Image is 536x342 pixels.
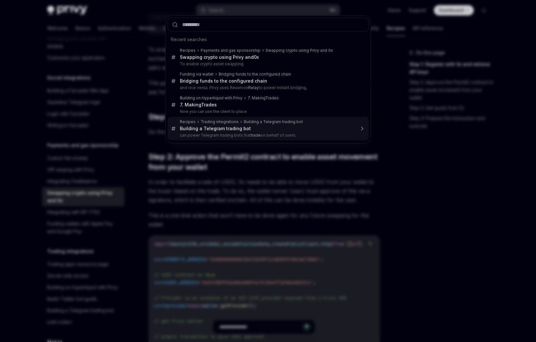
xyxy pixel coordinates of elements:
[265,95,277,100] b: Trade
[266,48,333,53] div: Swapping crypto using Privy and 0x
[219,72,291,77] div: Bridging funds to the configured chain
[244,119,303,124] div: Building a Telegram trading bot
[180,126,251,131] div: Building a Telegram trading bot
[180,102,217,108] div: 7. Making s
[201,48,260,53] div: Payments and gas sponsorship
[180,72,214,77] div: Funding via wallet
[201,102,214,107] b: Trade
[180,85,355,90] p: and vice versa. Privy uses Reservoir to power instant bridging,
[180,54,259,60] div: Swapping crypto using Privy and
[180,78,267,84] div: Bridging funds to the configured chain
[180,133,355,138] p: can power Telegram trading bots that on behalf of users.
[171,36,207,43] span: Recent searches
[180,95,242,101] div: Building on Hyperliquid with Privy
[201,119,239,124] div: Trading integrations
[180,119,196,124] div: Recipes
[180,109,355,114] p: Now you can use the client to place
[180,48,196,53] div: Recipes
[180,61,355,67] p: To enable crypto asset swapping
[248,95,279,101] div: 7. Making s
[248,85,259,90] b: Relay
[251,133,261,138] b: trade
[254,54,259,60] b: 0x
